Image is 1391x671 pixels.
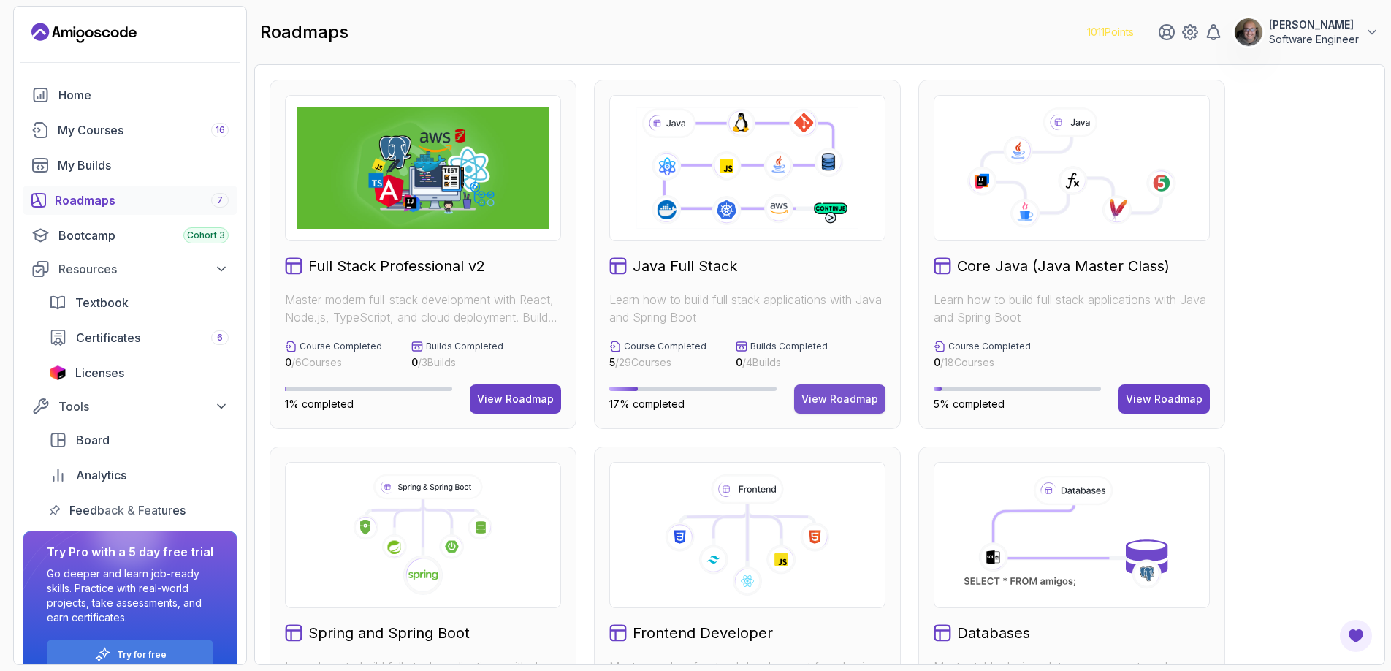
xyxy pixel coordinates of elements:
[609,398,685,410] span: 17% completed
[58,156,229,174] div: My Builds
[23,151,237,180] a: builds
[58,227,229,244] div: Bootcamp
[23,393,237,420] button: Tools
[23,221,237,250] a: bootcamp
[40,358,237,387] a: licenses
[470,384,561,414] button: View Roadmap
[117,649,167,661] a: Try for free
[736,356,742,368] span: 0
[55,192,229,209] div: Roadmaps
[31,21,137,45] a: Landing page
[40,288,237,317] a: textbook
[1269,18,1359,32] p: [PERSON_NAME]
[260,20,348,44] h2: roadmaps
[426,341,503,352] p: Builds Completed
[948,341,1031,352] p: Course Completed
[934,291,1210,326] p: Learn how to build full stack applications with Java and Spring Boot
[609,291,885,326] p: Learn how to build full stack applications with Java and Spring Boot
[23,186,237,215] a: roadmaps
[308,256,485,276] h2: Full Stack Professional v2
[23,80,237,110] a: home
[23,256,237,282] button: Resources
[1235,18,1262,46] img: user profile image
[736,355,828,370] p: / 4 Builds
[76,431,110,449] span: Board
[58,121,229,139] div: My Courses
[217,194,223,206] span: 7
[609,356,615,368] span: 5
[1118,384,1210,414] button: View Roadmap
[75,364,124,382] span: Licenses
[75,294,129,311] span: Textbook
[49,365,66,380] img: jetbrains icon
[23,115,237,145] a: courses
[216,124,225,136] span: 16
[58,260,229,278] div: Resources
[934,398,1005,410] span: 5% completed
[801,392,878,406] div: View Roadmap
[1269,32,1359,47] p: Software Engineer
[69,501,186,519] span: Feedback & Features
[750,341,828,352] p: Builds Completed
[609,355,706,370] p: / 29 Courses
[285,355,382,370] p: / 6 Courses
[300,341,382,352] p: Course Completed
[47,566,213,625] p: Go deeper and learn job-ready skills. Practice with real-world projects, take assessments, and ea...
[411,356,418,368] span: 0
[58,398,229,415] div: Tools
[794,384,885,414] button: View Roadmap
[633,256,737,276] h2: Java Full Stack
[40,460,237,490] a: analytics
[934,355,1031,370] p: / 18 Courses
[47,640,213,670] button: Try for free
[308,623,470,643] h2: Spring and Spring Boot
[1126,392,1203,406] div: View Roadmap
[957,256,1170,276] h2: Core Java (Java Master Class)
[217,332,223,344] span: 6
[1338,618,1373,653] button: Open Feedback Button
[285,356,291,368] span: 0
[411,355,503,370] p: / 3 Builds
[58,86,229,104] div: Home
[40,323,237,352] a: certificates
[285,291,561,326] p: Master modern full-stack development with React, Node.js, TypeScript, and cloud deployment. Build...
[76,466,126,484] span: Analytics
[477,392,554,406] div: View Roadmap
[285,398,354,410] span: 1% completed
[76,329,140,346] span: Certificates
[624,341,706,352] p: Course Completed
[633,623,773,643] h2: Frontend Developer
[40,496,237,525] a: feedback
[1234,18,1379,47] button: user profile image[PERSON_NAME]Software Engineer
[957,623,1030,643] h2: Databases
[297,107,549,229] img: Full Stack Professional v2
[187,230,225,241] span: Cohort 3
[40,425,237,455] a: board
[1087,25,1134,39] p: 1011 Points
[934,356,940,368] span: 0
